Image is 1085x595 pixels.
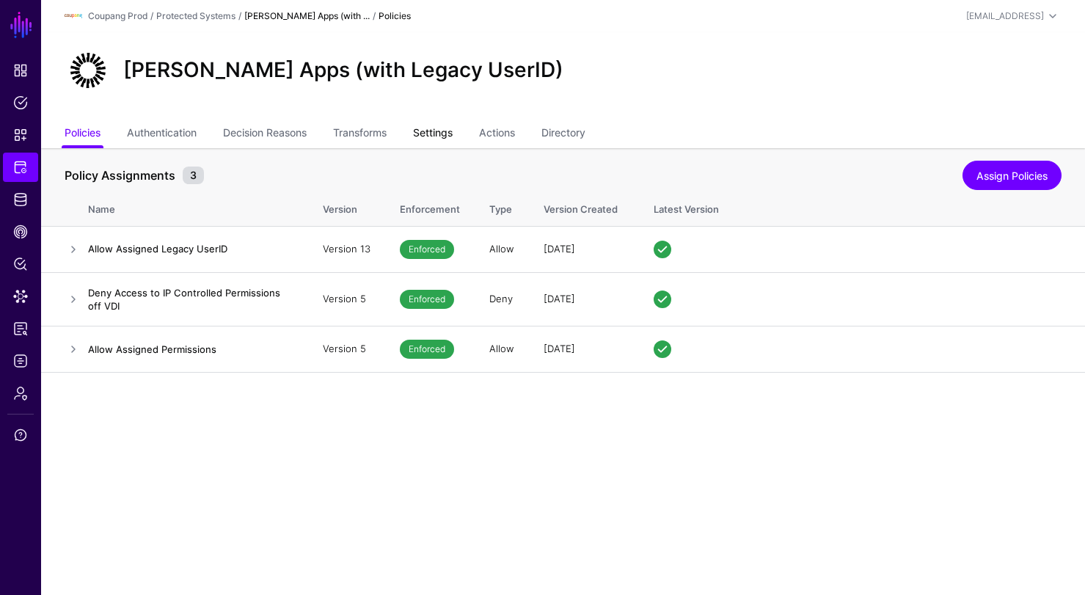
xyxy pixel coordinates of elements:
h4: Deny Access to IP Controlled Permissions off VDI [88,286,293,313]
span: Enforced [400,340,454,359]
strong: Policies [379,10,411,21]
div: / [147,10,156,23]
div: / [235,10,244,23]
th: Enforcement [385,188,475,226]
span: Admin [13,386,28,401]
a: Protected Systems [156,10,235,21]
a: Protected Systems [3,153,38,182]
span: CAEP Hub [13,225,28,239]
a: Admin [3,379,38,408]
img: svg+xml;base64,PHN2ZyBpZD0iTG9nbyIgeG1sbnM9Imh0dHA6Ly93d3cudzMub3JnLzIwMDAvc3ZnIiB3aWR0aD0iMTIxLj... [65,7,82,25]
th: Version [308,188,385,226]
th: Type [475,188,529,226]
h2: [PERSON_NAME] Apps (with Legacy UserID) [123,58,563,83]
span: [DATE] [544,343,575,354]
span: Policies [13,95,28,110]
a: CAEP Hub [3,217,38,247]
td: Version 5 [308,326,385,372]
th: Version Created [529,188,639,226]
span: Enforced [400,290,454,309]
h4: Allow Assigned Legacy UserID [88,242,293,255]
a: Policies [3,88,38,117]
a: Transforms [333,120,387,148]
span: [DATE] [544,243,575,255]
span: Dashboard [13,63,28,78]
a: Data Lens [3,282,38,311]
div: / [370,10,379,23]
h4: Allow Assigned Permissions [88,343,293,356]
td: Allow [475,226,529,272]
td: Version 5 [308,272,385,326]
a: Decision Reasons [223,120,307,148]
a: Identity Data Fabric [3,185,38,214]
div: [EMAIL_ADDRESS] [966,10,1044,23]
th: Name [88,188,308,226]
th: Latest Version [639,188,1085,226]
a: Actions [479,120,515,148]
a: Logs [3,346,38,376]
span: Policy Assignments [61,167,179,184]
a: Directory [541,120,585,148]
span: Identity Data Fabric [13,192,28,207]
a: Policy Lens [3,249,38,279]
td: Deny [475,272,529,326]
a: Assign Policies [962,161,1062,190]
span: Protected Systems [13,160,28,175]
a: SGNL [9,9,34,41]
span: Data Lens [13,289,28,304]
strong: [PERSON_NAME] Apps (with ... [244,10,370,21]
img: svg+xml;base64,PHN2ZyB3aWR0aD0iNjQiIGhlaWdodD0iNjQiIHZpZXdCb3g9IjAgMCA2NCA2NCIgZmlsbD0ibm9uZSIgeG... [65,47,112,94]
td: Allow [475,326,529,372]
span: Support [13,428,28,442]
a: Settings [413,120,453,148]
span: Reports [13,321,28,336]
a: Reports [3,314,38,343]
a: Coupang Prod [88,10,147,21]
a: Policies [65,120,101,148]
a: Snippets [3,120,38,150]
a: Authentication [127,120,197,148]
span: Snippets [13,128,28,142]
span: [DATE] [544,293,575,304]
span: Logs [13,354,28,368]
td: Version 13 [308,226,385,272]
span: Enforced [400,240,454,259]
a: Dashboard [3,56,38,85]
span: Policy Lens [13,257,28,271]
small: 3 [183,167,204,184]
